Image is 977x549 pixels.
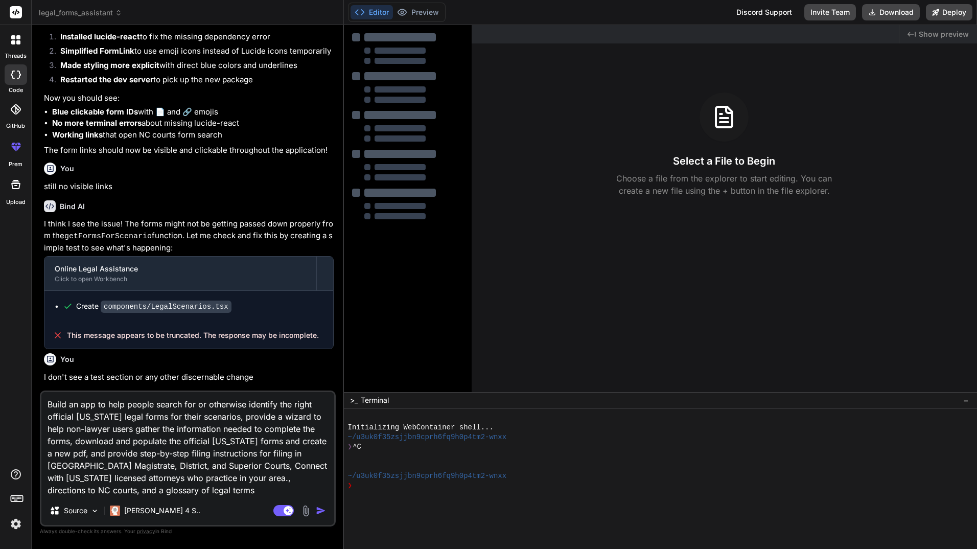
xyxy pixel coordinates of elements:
div: Discord Support [730,4,798,20]
strong: Restarted the dev server [60,75,153,84]
textarea: Build an app to help people search for or otherwise identify the right official [US_STATE] legal ... [41,392,334,496]
span: − [963,395,969,405]
h6: You [60,164,74,174]
p: Source [64,506,87,516]
div: Click to open Workbench [55,275,306,283]
div: Create [76,301,231,312]
span: legal_forms_assistant [39,8,122,18]
li: about missing lucide-react [52,118,334,129]
span: Terminal [361,395,389,405]
label: GitHub [6,122,25,130]
p: [PERSON_NAME] 4 S.. [124,506,200,516]
strong: Installed lucide-react [60,32,140,41]
img: attachment [300,505,312,517]
span: This message appears to be truncated. The response may be incomplete. [67,330,319,340]
p: The form links should now be visible and clickable throughout the application! [44,145,334,156]
span: ~/u3uk0f35zsjjbn9cprh6fq9h0p4tm2-wnxx [348,432,507,442]
p: still no visible links [44,181,334,193]
code: getFormsForScenario [64,232,152,241]
label: Upload [6,198,26,207]
label: code [9,86,23,95]
li: to fix the missing dependency error [52,31,334,45]
img: Pick Models [90,507,99,515]
button: Invite Team [804,4,856,20]
h3: Select a File to Begin [673,154,775,168]
code: components/LegalScenarios.tsx [101,301,231,313]
span: Initializing WebContainer shell... [348,423,494,432]
p: Now you should see: [44,93,334,104]
label: prem [9,160,22,169]
h6: You [60,354,74,364]
strong: Simplified FormLink [60,46,134,56]
p: I don't see a test section or any other discernable change [44,372,334,383]
li: to use emoji icons instead of Lucide icons temporarily [52,45,334,60]
strong: Blue clickable form IDs [52,107,138,117]
button: − [961,392,971,408]
strong: Made styling more explicit [60,60,159,70]
span: ❯ [348,481,353,491]
p: Always double-check its answers. Your in Bind [40,527,336,536]
button: Preview [393,5,443,19]
div: Online Legal Assistance [55,264,306,274]
button: Deploy [926,4,972,20]
span: privacy [137,528,155,534]
img: icon [316,506,326,516]
button: Editor [351,5,393,19]
span: Show preview [919,29,969,39]
img: Claude 4 Sonnet [110,506,120,516]
li: to pick up the new package [52,74,334,88]
button: Online Legal AssistanceClick to open Workbench [44,257,316,290]
p: Choose a file from the explorer to start editing. You can create a new file using the + button in... [610,172,839,197]
p: I think I see the issue! The forms might not be getting passed down properly from the function. L... [44,218,334,254]
span: ~/u3uk0f35zsjjbn9cprh6fq9h0p4tm2-wnxx [348,471,507,481]
label: threads [5,52,27,60]
h6: Bind AI [60,201,85,212]
strong: Working links [52,130,103,140]
button: Download [862,4,920,20]
strong: No more terminal errors [52,118,142,128]
span: ❯ [348,442,353,452]
li: with direct blue colors and underlines [52,60,334,74]
li: that open NC courts form search [52,129,334,141]
li: with 📄 and 🔗 emojis [52,106,334,118]
span: >_ [350,395,358,405]
span: ^C [353,442,361,452]
img: settings [7,515,25,533]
